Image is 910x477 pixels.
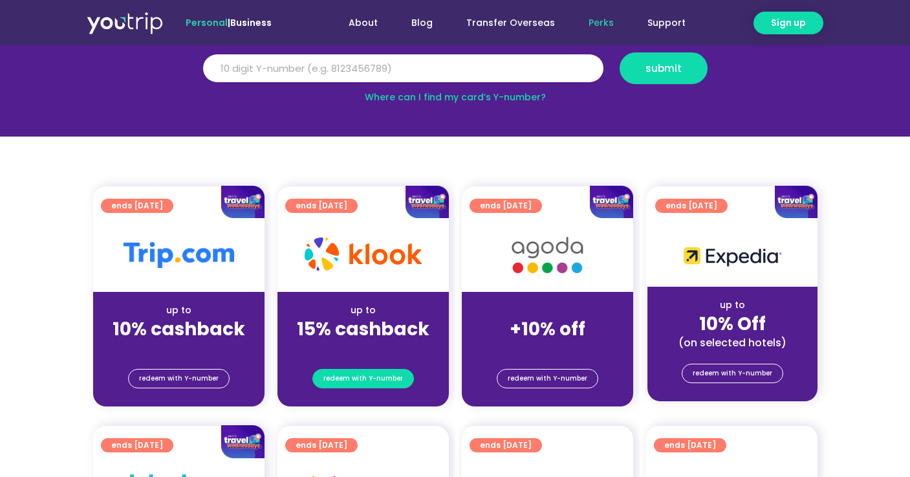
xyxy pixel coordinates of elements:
[186,16,272,29] span: |
[645,63,682,73] span: submit
[771,16,806,30] span: Sign up
[508,370,587,388] span: redeem with Y-number
[139,370,219,388] span: redeem with Y-number
[285,438,358,452] a: ends [DATE]
[203,54,603,83] input: 10 digit Y-number (e.g. 8123456789)
[103,341,254,355] div: (for stays only)
[203,52,708,94] form: Y Number
[753,12,823,34] a: Sign up
[682,364,783,383] a: redeem with Y-number
[470,438,542,452] a: ends [DATE]
[699,311,766,337] strong: 10% Off
[365,91,546,104] a: Where can I find my card’s Y-number?
[480,438,532,452] span: ends [DATE]
[631,11,702,35] a: Support
[312,369,414,388] a: redeem with Y-number
[572,11,631,35] a: Perks
[620,52,708,84] button: submit
[128,369,230,388] a: redeem with Y-number
[186,16,228,29] span: Personal
[658,336,807,349] div: (on selected hotels)
[332,11,395,35] a: About
[450,11,572,35] a: Transfer Overseas
[664,438,716,452] span: ends [DATE]
[297,316,429,342] strong: 15% cashback
[230,16,272,29] a: Business
[472,341,623,355] div: (for stays only)
[288,304,439,317] div: up to
[654,438,726,452] a: ends [DATE]
[536,304,559,316] span: up to
[497,369,598,388] a: redeem with Y-number
[693,364,772,383] span: redeem with Y-number
[307,11,702,35] nav: Menu
[103,304,254,317] div: up to
[658,298,807,312] div: up to
[323,370,403,388] span: redeem with Y-number
[395,11,450,35] a: Blog
[510,316,585,342] strong: +10% off
[113,316,245,342] strong: 10% cashback
[288,341,439,355] div: (for stays only)
[296,438,347,452] span: ends [DATE]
